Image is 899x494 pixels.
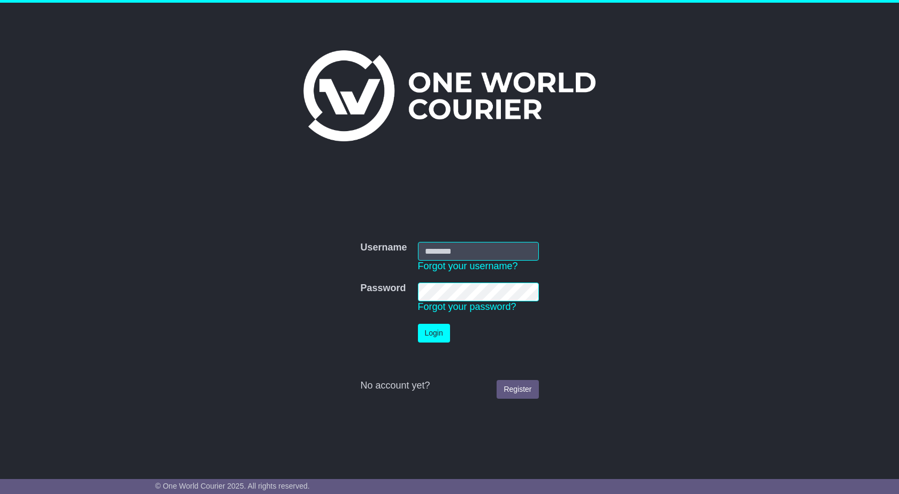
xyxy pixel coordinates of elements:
div: No account yet? [360,380,538,392]
img: One World [303,50,596,141]
a: Register [497,380,538,399]
label: Password [360,283,406,294]
button: Login [418,324,450,343]
a: Forgot your password? [418,301,516,312]
a: Forgot your username? [418,261,518,271]
span: © One World Courier 2025. All rights reserved. [155,482,310,490]
label: Username [360,242,407,254]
